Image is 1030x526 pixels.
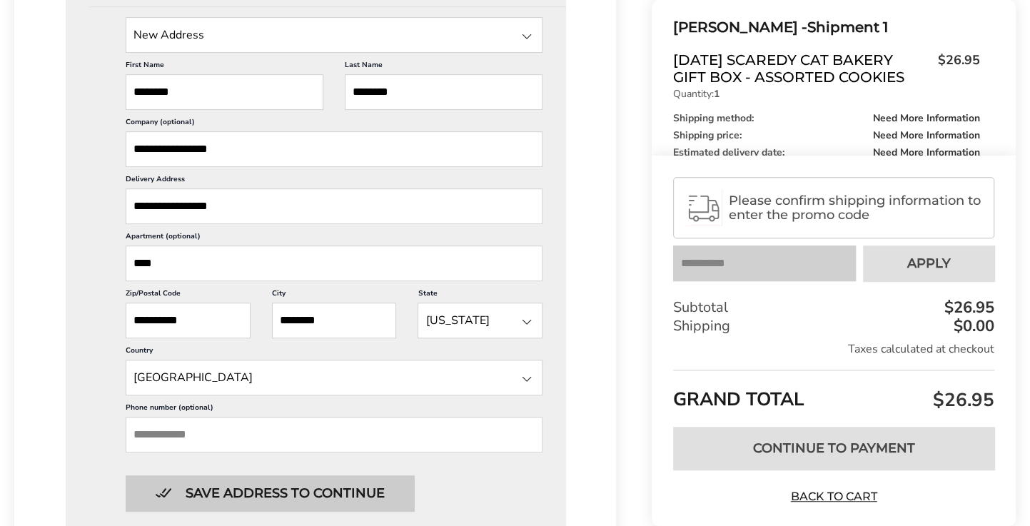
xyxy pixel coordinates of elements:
[931,51,980,82] span: $26.95
[126,188,542,224] input: Delivery Address
[729,193,981,222] span: Please confirm shipping information to enter the promo code
[418,303,542,338] input: State
[126,288,251,303] label: Zip/Postal Code
[126,231,542,246] label: Apartment (optional)
[126,131,542,167] input: Company
[863,246,994,281] button: Apply
[673,19,807,36] span: [PERSON_NAME] -
[345,60,542,74] label: Last Name
[673,51,980,86] a: [DATE] Scaredy Cat Bakery Gift Box - Assorted Cookies$26.95
[272,303,397,338] input: City
[673,131,980,141] div: Shipping price:
[673,341,994,357] div: Taxes calculated at checkout
[126,117,542,131] label: Company (optional)
[673,113,980,123] div: Shipping method:
[272,288,397,303] label: City
[673,427,994,470] button: Continue to Payment
[673,298,994,317] div: Subtotal
[126,303,251,338] input: ZIP
[673,317,994,335] div: Shipping
[673,370,994,416] div: GRAND TOTAL
[907,257,951,270] span: Apply
[126,246,542,281] input: Apartment
[873,113,980,123] span: Need More Information
[941,300,994,315] div: $26.95
[873,148,980,158] span: Need More Information
[126,17,542,53] input: State
[418,288,542,303] label: State
[673,16,980,39] div: Shipment 1
[126,174,542,188] label: Delivery Address
[873,131,980,141] span: Need More Information
[126,60,323,74] label: First Name
[126,345,542,360] label: Country
[673,148,980,158] div: Estimated delivery date:
[714,87,720,101] strong: 1
[126,475,414,511] button: Button save address
[950,318,994,334] div: $0.00
[784,489,884,505] a: Back to Cart
[126,403,542,417] label: Phone number (optional)
[126,74,323,110] input: First Name
[673,51,931,86] span: [DATE] Scaredy Cat Bakery Gift Box - Assorted Cookies
[673,89,980,99] p: Quantity:
[345,74,542,110] input: Last Name
[929,388,994,413] span: $26.95
[126,360,542,395] input: State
